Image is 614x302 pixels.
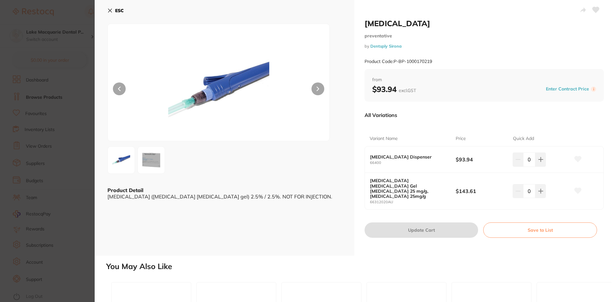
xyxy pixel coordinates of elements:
img: MzEyMDIwQVUuanBn [140,149,163,172]
b: $143.61 [456,188,507,195]
span: excl. GST [399,88,416,93]
b: $93.94 [372,84,416,94]
small: by [365,44,604,49]
img: LTY2NDAwLmpwZw [110,149,133,172]
small: 66400 [370,161,456,165]
b: ESC [115,8,124,13]
p: Price [456,136,466,142]
small: Product Code: P-BP-1000170219 [365,59,432,64]
p: Quick Add [513,136,534,142]
small: preventative [365,33,604,39]
label: i [591,87,596,92]
h2: You May Also Like [106,262,611,271]
img: LTY2NDAwLmpwZw [152,40,285,141]
div: [MEDICAL_DATA] ([MEDICAL_DATA] [MEDICAL_DATA] gel) 2.5% / 2.5%. NOT FOR INJECTION. [107,194,342,199]
button: Save to List [483,222,597,238]
button: ESC [107,5,124,16]
p: Variant Name [370,136,398,142]
button: Enter Contract Price [544,86,591,92]
b: [MEDICAL_DATA] Dispenser [370,154,447,159]
small: 66312020AU [370,200,456,204]
b: $93.94 [456,156,507,163]
h2: [MEDICAL_DATA] [365,19,604,28]
span: from [372,77,596,83]
b: [MEDICAL_DATA] [MEDICAL_DATA] Gel [MEDICAL_DATA] 25 mg/g, [MEDICAL_DATA] 25mg/g [370,178,447,198]
b: Product Detail [107,187,143,193]
button: Update Cart [365,222,478,238]
p: All Variations [365,112,397,118]
a: Dentsply Sirona [370,43,402,49]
